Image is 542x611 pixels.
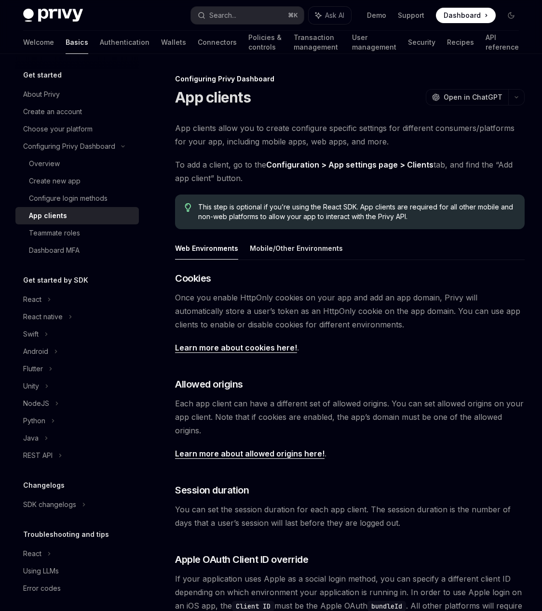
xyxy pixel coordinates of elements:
[23,565,59,577] div: Using LLMs
[29,210,67,221] div: App clients
[23,106,82,117] div: Create an account
[15,224,139,242] a: Teammate roles
[23,31,54,54] a: Welcome
[191,7,304,24] button: Search...⌘K
[175,343,297,353] a: Learn more about cookies here!
[15,242,139,259] a: Dashboard MFA
[175,483,249,497] span: Session duration
[23,274,88,286] h5: Get started by SDK
[367,11,386,20] a: Demo
[444,92,502,102] span: Open in ChatGPT
[175,553,308,566] span: Apple OAuth Client ID override
[15,120,139,138] a: Choose your platform
[294,31,340,54] a: Transaction management
[175,272,211,285] span: Cookies
[185,203,191,212] svg: Tip
[23,328,39,340] div: Swift
[198,202,515,221] span: This step is optional if you’re using the React SDK. App clients are required for all other mobil...
[175,158,525,185] span: To add a client, go to the tab, and find the “Add app client” button.
[408,31,435,54] a: Security
[66,31,88,54] a: Basics
[23,450,53,461] div: REST API
[175,449,325,459] a: Learn more about allowed origins here!
[15,207,139,224] a: App clients
[23,380,39,392] div: Unity
[447,31,474,54] a: Recipes
[503,8,519,23] button: Toggle dark mode
[15,172,139,190] a: Create new app
[23,9,83,22] img: dark logo
[175,503,525,530] span: You can set the session duration for each app client. The session duration is the number of days ...
[15,86,139,103] a: About Privy
[426,89,508,105] button: Open in ChatGPT
[209,10,236,21] div: Search...
[15,103,139,120] a: Create an account
[23,398,49,409] div: NodeJS
[436,8,496,23] a: Dashboard
[175,74,525,84] div: Configuring Privy Dashboard
[100,31,149,54] a: Authentication
[23,311,63,323] div: React native
[15,562,139,580] a: Using LLMs
[325,11,344,20] span: Ask AI
[23,294,41,305] div: React
[23,89,60,100] div: About Privy
[444,11,481,20] span: Dashboard
[23,529,109,540] h5: Troubleshooting and tips
[398,11,424,20] a: Support
[161,31,186,54] a: Wallets
[266,160,434,170] a: Configuration > App settings page > Clients
[15,190,139,207] a: Configure login methods
[175,447,525,460] span: .
[23,69,62,81] h5: Get started
[175,237,238,260] button: Web Environments
[175,121,525,148] span: App clients allow you to create configure specific settings for different consumers/platforms for...
[175,89,251,106] h1: App clients
[15,580,139,597] a: Error codes
[486,31,519,54] a: API reference
[248,31,282,54] a: Policies & controls
[23,123,93,135] div: Choose your platform
[23,432,39,444] div: Java
[23,363,43,375] div: Flutter
[175,377,243,391] span: Allowed origins
[175,341,525,354] span: .
[23,141,115,152] div: Configuring Privy Dashboard
[29,175,81,187] div: Create new app
[352,31,396,54] a: User management
[23,548,41,559] div: React
[175,291,525,331] span: Once you enable HttpOnly cookies on your app and add an app domain, Privy will automatically stor...
[23,583,61,594] div: Error codes
[288,12,298,19] span: ⌘ K
[23,499,76,510] div: SDK changelogs
[29,245,80,256] div: Dashboard MFA
[29,158,60,169] div: Overview
[29,227,80,239] div: Teammate roles
[23,346,48,357] div: Android
[23,415,45,427] div: Python
[175,397,525,437] span: Each app client can have a different set of allowed origins. You can set allowed origins on your ...
[250,237,343,260] button: Mobile/Other Environments
[198,31,237,54] a: Connectors
[15,155,139,172] a: Overview
[23,480,65,491] h5: Changelogs
[29,193,108,204] div: Configure login methods
[309,7,351,24] button: Ask AI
